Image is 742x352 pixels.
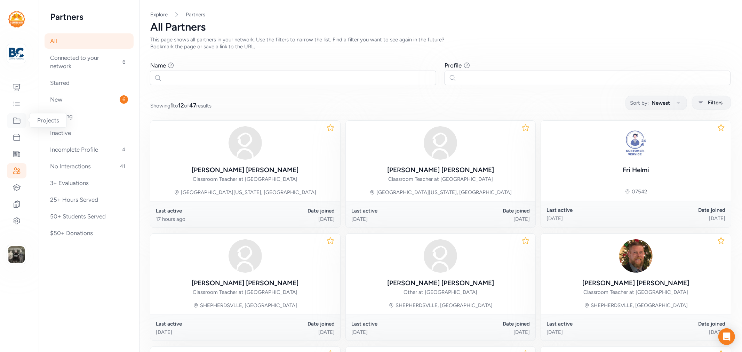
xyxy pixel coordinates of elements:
[245,320,335,327] div: Date joined
[396,302,493,309] div: SHEPHERDSVLLE, [GEOGRAPHIC_DATA]
[632,188,647,195] div: 07542
[708,98,723,107] span: Filters
[387,165,494,175] div: [PERSON_NAME] [PERSON_NAME]
[387,278,494,288] div: [PERSON_NAME] [PERSON_NAME]
[150,21,731,33] div: All Partners
[45,142,134,157] div: Incomplete Profile
[45,209,134,224] div: 50+ Students Served
[388,176,493,183] div: Classroom Teacher at [GEOGRAPHIC_DATA]
[440,320,530,327] div: Date joined
[584,289,688,296] div: Classroom Teacher at [GEOGRAPHIC_DATA]
[440,216,530,223] div: [DATE]
[445,61,462,70] div: Profile
[178,102,184,109] span: 12
[181,189,316,196] div: [GEOGRAPHIC_DATA][US_STATE], [GEOGRAPHIC_DATA]
[45,159,134,174] div: No Interactions
[636,320,725,327] div: Date joined
[156,320,245,327] div: Last active
[623,165,649,175] div: Fri Helmi
[192,278,298,288] div: [PERSON_NAME] [PERSON_NAME]
[630,99,649,107] span: Sort by:
[156,216,245,223] div: 17 hours ago
[351,320,441,327] div: Last active
[636,215,725,222] div: [DATE]
[718,328,735,345] div: Open Intercom Messenger
[351,216,441,223] div: [DATE]
[193,289,297,296] div: Classroom Teacher at [GEOGRAPHIC_DATA]
[9,46,24,61] img: logo
[351,329,441,336] div: [DATE]
[245,216,335,223] div: [DATE]
[546,215,636,222] div: [DATE]
[424,239,457,273] img: avatar38fbb18c.svg
[150,61,166,70] div: Name
[229,126,262,160] img: avatar38fbb18c.svg
[150,11,731,18] nav: Breadcrumb
[119,145,128,154] span: 4
[229,239,262,273] img: avatar38fbb18c.svg
[45,92,134,107] div: New
[45,192,134,207] div: 25+ Hours Served
[120,95,128,104] span: 6
[546,207,636,214] div: Last active
[189,102,196,109] span: 47
[424,126,457,160] img: avatar38fbb18c.svg
[170,102,173,109] span: 1
[150,36,462,50] div: This page shows all partners in your network. Use the filters to narrow the list. Find a filter y...
[45,225,134,241] div: $50+ Donations
[583,278,689,288] div: [PERSON_NAME] [PERSON_NAME]
[652,99,670,107] span: Newest
[150,11,168,18] a: Explore
[186,11,205,18] a: Partners
[245,329,335,336] div: [DATE]
[45,109,134,124] div: Sleeping
[619,239,653,273] img: G4UpagEShCru1drqeKcg
[117,162,128,170] span: 41
[619,126,653,160] img: uTqCXufmSQ6zr20Ynwih
[156,329,245,336] div: [DATE]
[8,11,25,27] img: logo
[50,11,128,22] h2: Partners
[192,165,298,175] div: [PERSON_NAME] [PERSON_NAME]
[45,50,134,74] div: Connected to your network
[351,207,441,214] div: Last active
[440,207,530,214] div: Date joined
[45,33,134,49] div: All
[546,329,636,336] div: [DATE]
[591,302,688,309] div: SHEPHERDSVLLE, [GEOGRAPHIC_DATA]
[150,101,212,110] span: Showing to of results
[120,58,128,66] span: 6
[546,320,636,327] div: Last active
[376,189,512,196] div: [GEOGRAPHIC_DATA][US_STATE], [GEOGRAPHIC_DATA]
[45,175,134,191] div: 3+ Evaluations
[636,207,725,214] div: Date joined
[200,302,297,309] div: SHEPHERDSVLLE, [GEOGRAPHIC_DATA]
[193,176,297,183] div: Classroom Teacher at [GEOGRAPHIC_DATA]
[45,125,134,141] div: Inactive
[156,207,245,214] div: Last active
[45,75,134,90] div: Starred
[636,329,725,336] div: [DATE]
[404,289,477,296] div: Other at [GEOGRAPHIC_DATA]
[245,207,335,214] div: Date joined
[440,329,530,336] div: [DATE]
[625,96,687,110] button: Sort by:Newest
